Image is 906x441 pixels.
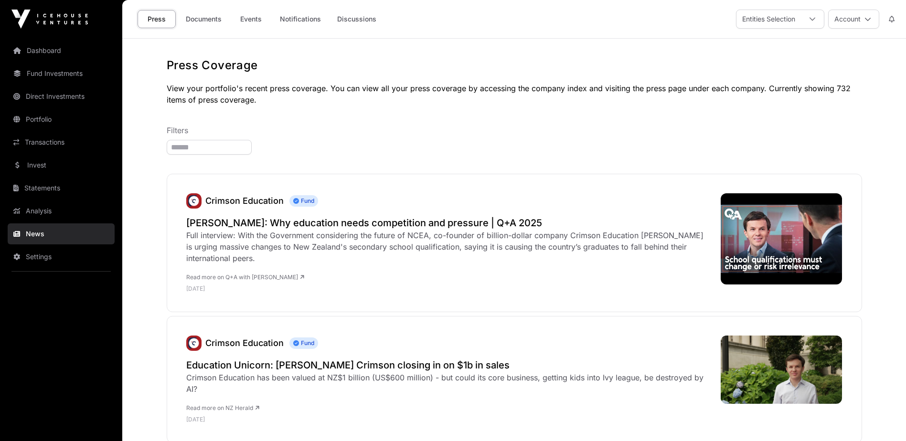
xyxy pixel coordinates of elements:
[8,86,115,107] a: Direct Investments
[289,195,318,207] span: Fund
[186,273,304,281] a: Read more on Q+A with [PERSON_NAME]
[858,395,906,441] iframe: Chat Widget
[167,125,862,136] p: Filters
[828,10,879,29] button: Account
[736,10,801,28] div: Entities Selection
[289,337,318,349] span: Fund
[186,216,711,230] a: [PERSON_NAME]: Why education needs competition and pressure | Q+A 2025
[8,246,115,267] a: Settings
[180,10,228,28] a: Documents
[186,230,711,264] div: Full interview: With the Government considering the future of NCEA, co-founder of billion-dollar ...
[8,178,115,199] a: Statements
[721,336,842,404] img: WIJ3H7SEEVEHPDFAKSUCV7O3DI.jpg
[186,358,711,372] a: Education Unicorn: [PERSON_NAME] Crimson closing in on $1b in sales
[232,10,270,28] a: Events
[8,132,115,153] a: Transactions
[205,196,284,206] a: Crimson Education
[186,193,202,209] a: Crimson Education
[186,404,259,411] a: Read more on NZ Herald
[205,338,284,348] a: Crimson Education
[186,336,202,351] img: unnamed.jpg
[186,416,711,423] p: [DATE]
[138,10,176,28] a: Press
[186,285,711,293] p: [DATE]
[8,63,115,84] a: Fund Investments
[8,155,115,176] a: Invest
[274,10,327,28] a: Notifications
[11,10,88,29] img: Icehouse Ventures Logo
[186,372,711,395] div: Crimson Education has been valued at NZ$1 billion (US$600 million) - but could its core business,...
[167,58,862,73] h1: Press Coverage
[721,193,842,284] img: hqdefault.jpg
[186,193,202,209] img: unnamed.jpg
[8,109,115,130] a: Portfolio
[331,10,383,28] a: Discussions
[167,83,862,105] p: View your portfolio's recent press coverage. You can view all your press coverage by accessing th...
[8,223,115,244] a: News
[186,336,202,351] a: Crimson Education
[8,40,115,61] a: Dashboard
[8,200,115,221] a: Analysis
